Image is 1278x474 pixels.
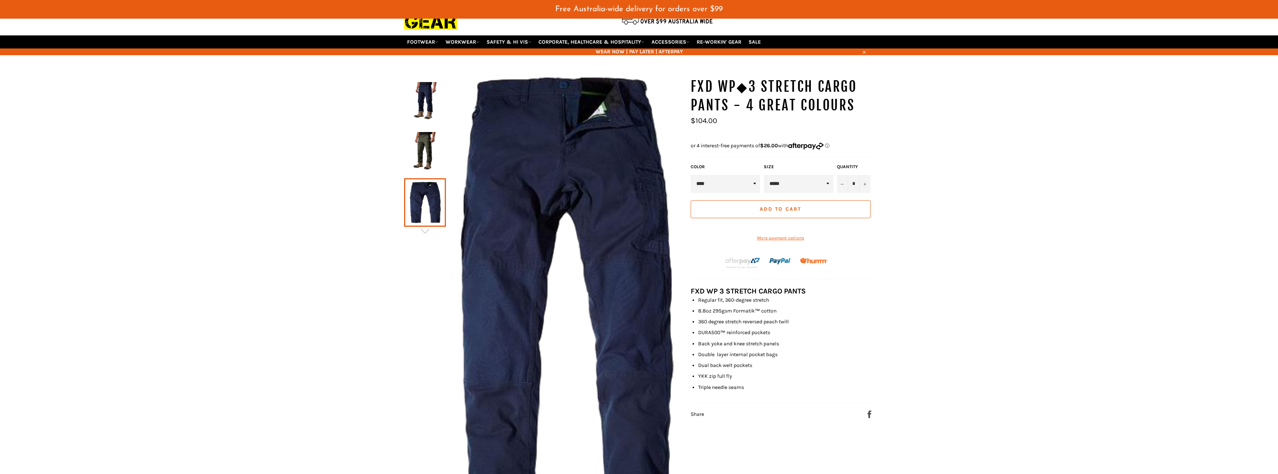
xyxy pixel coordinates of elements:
[649,35,693,48] a: ACCESSORIES
[698,384,874,391] li: Triple needle seams
[698,296,874,304] li: Regular fit, 360-degree stretch
[691,235,871,241] a: More payment options
[694,35,744,48] a: RE-WORKIN' GEAR
[769,250,791,272] img: paypal.png
[837,175,848,193] button: Reduce item quantity by one
[691,287,806,295] strong: FXD WP 3 STRETCH CARGO PANTS
[746,35,764,48] a: SALE
[691,78,874,114] h1: FXD WP◆3 Stretch Cargo Pants - 4 Great Colours
[484,35,534,48] a: SAFETY & HI VIS
[691,116,717,125] span: $104.00
[691,200,871,218] button: Add to Cart
[408,82,442,123] img: FXD WP◆3 Stretch Cargo Pants - 4 Great Colours - Workin' Gear
[691,164,760,170] label: Color
[698,373,874,380] li: YKK zip full fly
[859,175,871,193] button: Increase item quantity by one
[760,206,801,212] span: Add to Cart
[800,258,828,264] img: Humm_core_logo_RGB-01_300x60px_small_195d8312-4386-4de7-b182-0ef9b6303a37.png
[404,48,874,55] span: WEAR NOW | PAY LATER | AFTERPAY
[408,132,442,173] img: FXD WP◆3 Stretch Cargo Pants - 4 Great Colours - Workin' Gear
[535,35,647,48] a: CORPORATE, HEALTHCARE & HOSPITALITY
[698,307,874,314] li: 8.8oz 295gsm Formatik™ cotton
[698,329,874,336] li: DURA500™ reinforced pockets
[724,257,761,269] img: Afterpay-Logo-on-dark-bg_large.png
[698,318,874,325] li: 360 degree stretch reversed peach twill
[698,340,874,347] li: Back yoke and knee stretch panels
[691,411,704,417] span: Share
[698,362,874,369] li: Dual back welt pockets
[764,164,833,170] label: Size
[404,35,441,48] a: FOOTWEAR
[555,5,723,13] span: Free Australia-wide delivery for orders over $99
[443,35,482,48] a: WORKWEAR
[837,164,871,170] label: Quantity
[698,351,874,358] li: Double layer internal pocket bags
